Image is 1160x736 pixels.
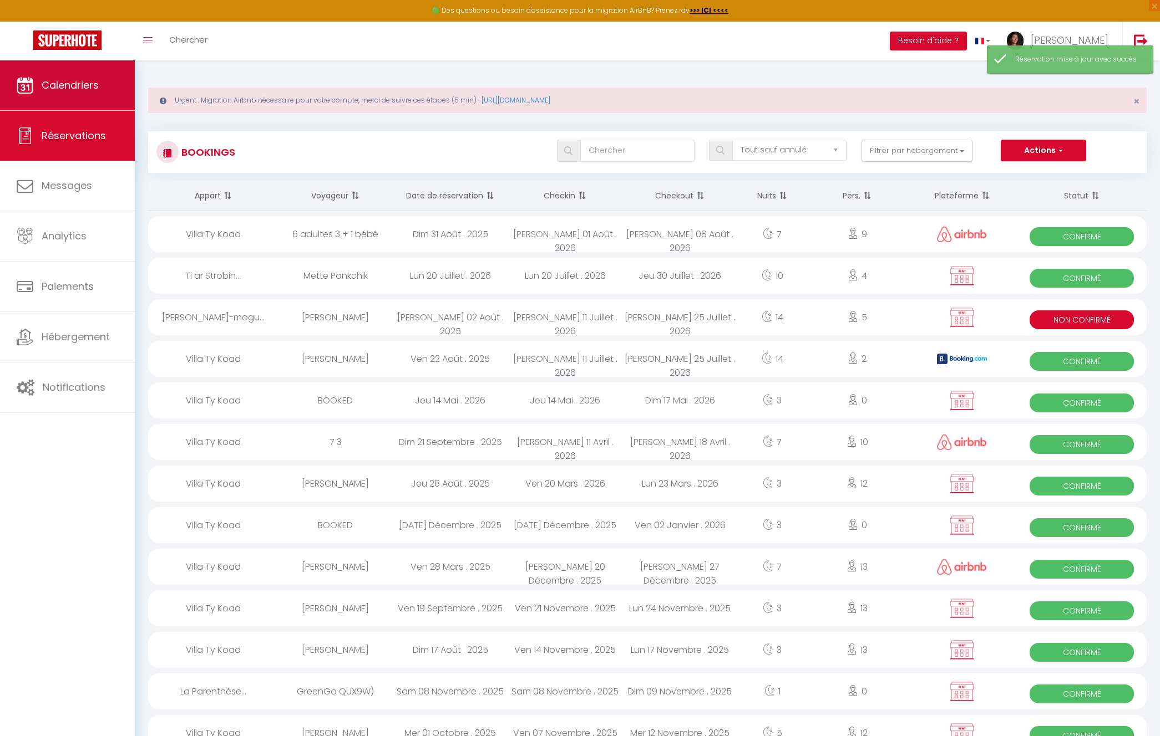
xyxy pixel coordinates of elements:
[278,181,393,211] th: Sort by guest
[807,181,907,211] th: Sort by people
[907,181,1017,211] th: Sort by channel
[33,30,102,50] img: Super Booking
[42,229,87,243] span: Analytics
[1015,54,1142,65] div: Réservation mise à jour avec succès
[1007,32,1024,50] img: ...
[1017,181,1147,211] th: Sort by status
[42,78,99,92] span: Calendriers
[890,32,967,50] button: Besoin d'aide ?
[42,178,92,192] span: Messages
[690,6,728,15] a: >>> ICI <<<<
[1134,34,1148,48] img: logout
[148,181,278,211] th: Sort by rentals
[179,140,235,165] h3: Bookings
[508,181,622,211] th: Sort by checkin
[161,22,216,60] a: Chercher
[862,140,972,162] button: Filtrer par hébergement
[1133,96,1139,106] button: Close
[1031,33,1108,47] span: [PERSON_NAME]
[737,181,807,211] th: Sort by nights
[42,129,106,142] span: Réservations
[393,181,508,211] th: Sort by booking date
[43,380,105,394] span: Notifications
[999,22,1122,60] a: ... [PERSON_NAME]
[482,95,550,105] a: [URL][DOMAIN_NAME]
[1133,94,1139,108] span: ×
[148,88,1147,113] div: Urgent : Migration Airbnb nécessaire pour votre compte, merci de suivre ces étapes (5 min) -
[42,330,110,344] span: Hébergement
[42,279,94,293] span: Paiements
[169,34,207,45] span: Chercher
[580,140,695,162] input: Chercher
[622,181,737,211] th: Sort by checkout
[1001,140,1086,162] button: Actions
